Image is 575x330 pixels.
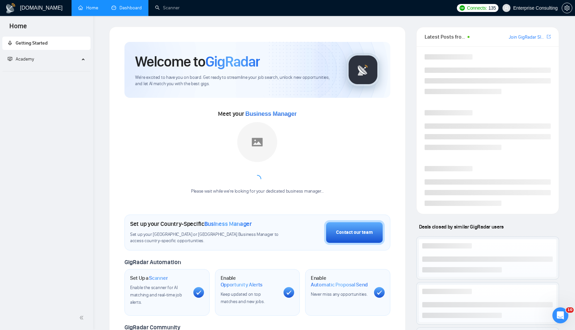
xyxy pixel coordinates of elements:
a: Join GigRadar Slack Community [509,34,545,41]
a: searchScanner [155,5,180,11]
h1: Set up your Country-Specific [130,220,252,228]
img: placeholder.png [237,122,277,162]
li: Getting Started [2,37,91,50]
span: Meet your [218,110,296,117]
span: Keep updated on top matches and new jobs. [221,291,265,304]
span: GigRadar Automation [124,258,181,266]
span: We're excited to have you on board. Get ready to streamline your job search, unlock new opportuni... [135,75,336,87]
span: Connects: [467,4,487,12]
li: Academy Homepage [2,69,91,73]
img: gigradar-logo.png [346,53,380,86]
span: Scanner [149,275,168,281]
button: setting [562,3,572,13]
div: Please wait while we're looking for your dedicated business manager... [187,188,328,195]
div: Contact our team [336,229,373,236]
span: Enable the scanner for AI matching and real-time job alerts. [130,285,182,305]
span: double-left [79,314,86,321]
h1: Enable [311,275,369,288]
span: Never miss any opportunities. [311,291,367,297]
span: Opportunity Alerts [221,281,263,288]
span: 135 [488,4,496,12]
iframe: Intercom live chat [552,307,568,323]
span: Business Manager [245,110,296,117]
span: Getting Started [16,40,48,46]
span: rocket [8,41,12,45]
a: homeHome [78,5,98,11]
span: 10 [566,307,574,313]
a: export [547,34,551,40]
span: export [547,34,551,39]
h1: Enable [221,275,279,288]
span: Home [4,21,32,35]
span: Latest Posts from the GigRadar Community [425,33,466,41]
span: user [504,6,509,10]
span: Deals closed by similar GigRadar users [416,221,506,233]
span: Set up your [GEOGRAPHIC_DATA] or [GEOGRAPHIC_DATA] Business Manager to access country-specific op... [130,232,283,244]
span: Academy [8,56,34,62]
span: Academy [16,56,34,62]
a: setting [562,5,572,11]
span: loading [253,175,261,183]
h1: Welcome to [135,53,260,71]
span: fund-projection-screen [8,57,12,61]
span: Business Manager [204,220,252,228]
button: Contact our team [324,220,385,245]
img: logo [5,3,16,14]
span: Automatic Proposal Send [311,281,368,288]
h1: Set Up a [130,275,168,281]
a: dashboardDashboard [111,5,142,11]
span: GigRadar [205,53,260,71]
img: upwork-logo.png [460,5,465,11]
